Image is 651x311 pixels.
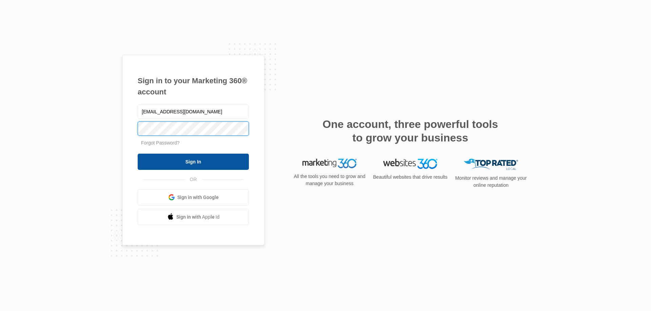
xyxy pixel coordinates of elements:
h1: Sign in to your Marketing 360® account [138,75,249,97]
span: OR [185,176,202,183]
span: Sign in with Google [177,194,219,201]
h2: One account, three powerful tools to grow your business [320,117,500,145]
img: Websites 360 [383,159,437,169]
img: Top Rated Local [464,159,518,170]
input: Sign In [138,154,249,170]
p: Beautiful websites that drive results [372,174,448,181]
input: Email [138,105,249,119]
a: Sign in with Apple Id [138,209,249,225]
p: All the tools you need to grow and manage your business [292,173,368,187]
p: Monitor reviews and manage your online reputation [453,175,529,189]
a: Forgot Password? [141,140,180,146]
a: Sign in with Google [138,189,249,205]
img: Marketing 360 [302,159,357,168]
span: Sign in with Apple Id [176,214,220,221]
